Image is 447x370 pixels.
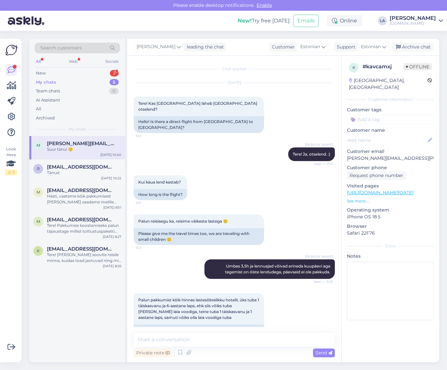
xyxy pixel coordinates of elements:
span: Estonian [361,43,381,50]
span: 9:17 [136,200,160,205]
div: Tere! Pakkumise koostamiseks palun täpsustage millist toitlustuspaketti soovite ja mis võiks olla... [47,223,121,234]
div: 5 [110,79,119,86]
span: My chats [68,126,86,132]
input: Add name [347,137,426,144]
div: [DATE] 10:40 [100,152,121,157]
span: Tere! Ja, otselend. :) [293,152,330,157]
span: kaialiisroostalu89@gmail.com [47,246,115,252]
p: Safari 22F76 [347,230,434,237]
span: [PERSON_NAME] [305,254,333,259]
span: r [37,166,40,171]
span: monika@samet.ee [47,141,115,146]
div: AI Assistant [36,97,60,103]
span: Estonian [300,43,320,50]
p: Notes [347,253,434,260]
span: m [37,190,40,195]
div: Online [327,15,362,27]
div: Archive chat [392,43,433,51]
div: Please give me the travel times too, we are traveling with small children 🙂 [134,228,264,245]
div: [GEOGRAPHIC_DATA], [GEOGRAPHIC_DATA] [349,77,427,91]
div: Socials [104,57,120,66]
a: [PERSON_NAME][DOMAIN_NAME] [390,16,443,26]
div: Private note [134,349,172,357]
span: Seen ✓ 9:28 [308,279,333,284]
div: Suur tänu! 🙂 [47,146,121,152]
span: 9:13 [136,133,160,138]
div: [DATE] [134,80,335,86]
div: [DOMAIN_NAME] [390,21,436,26]
div: 2 / 3 [5,170,17,175]
div: Team chats [36,88,60,94]
div: How long is the flight? [134,189,187,200]
p: Operating system [347,207,434,213]
span: maili@raama.ee [47,187,115,193]
span: Palun pakkumist kõik hinnas lastesõbralikku hotelli, üks tuba 1 täiskasvanu ja 6-aastane laps, eh... [138,297,260,320]
p: See more ... [347,198,434,204]
p: iPhone OS 18.5 [347,213,434,220]
div: Chat started [134,66,335,72]
span: Tere! Kas [GEOGRAPHIC_DATA] läheb [GEOGRAPHIC_DATA] otselend? [138,101,258,112]
p: Browser [347,223,434,230]
div: [DATE] 8:26 [103,264,121,268]
div: [PERSON_NAME] [390,16,436,21]
div: Try free [DATE]: [238,17,291,25]
div: Customer [269,44,295,50]
div: Please provide an offer for an all-inclusive child-friendly hotel, one room for 1 adult and a [DE... [134,324,264,359]
span: Enable [255,2,274,8]
div: My chats [36,79,56,86]
span: maili@raama.ee [47,217,115,223]
div: Look Here [5,146,17,175]
div: Tänud [47,170,121,176]
p: Customer tags [347,106,434,113]
span: Kui kaua lend kestab? [138,180,181,185]
span: raudseppkerli@gmail.com [47,164,115,170]
p: Visited pages [347,183,434,189]
span: Seen ✓ 9:14 [308,161,333,166]
div: All [35,57,42,66]
input: Add a tag [347,115,434,124]
img: Askly Logo [5,44,18,56]
div: leading the chat [184,44,224,50]
div: All [36,106,41,112]
div: Tere! [PERSON_NAME] soovite reisile minna, kuidas toad jaotuvad ning mis on maksimaalne eelarve r... [47,252,121,264]
div: [DATE] 10:22 [101,176,121,181]
p: Customer email [347,148,434,155]
div: Archived [36,115,55,121]
div: Customer information [347,97,434,103]
span: 9:21 [136,245,160,250]
div: LA [378,16,387,25]
span: m [37,219,40,224]
p: Customer phone [347,164,434,171]
a: [URL][DOMAIN_NAME][DATE] [347,190,413,196]
p: Customer name [347,127,434,134]
span: [PERSON_NAME] [305,142,333,147]
span: Send [316,350,332,356]
div: Web [67,57,79,66]
div: Support [334,44,355,50]
b: New! [238,18,252,24]
div: 0 [109,88,119,94]
span: k [352,65,355,70]
span: [PERSON_NAME] [137,43,175,50]
div: Extra [347,243,434,249]
span: k [37,248,40,253]
span: m [37,143,40,148]
span: Umbes 3,5h ja lennuajad võivad erineda kuupäevi aga tegemist on öiste lendudega, päevseid ei ole ... [225,264,331,274]
div: New [36,70,46,76]
div: 2 [110,70,119,76]
p: [PERSON_NAME][EMAIL_ADDRESS][PERSON_NAME][DOMAIN_NAME] [347,155,434,162]
div: # kavcamxj [363,63,403,71]
span: Palun reisiaegu ka, reisime väikeste lastega 🙂 [138,219,228,224]
div: [DATE] 8:51 [103,205,121,210]
div: Request phone number [347,171,406,180]
button: Emails [293,15,319,27]
span: Offline [403,63,432,70]
span: Search customers [40,45,82,51]
div: Hello! Is there a direct flight from [GEOGRAPHIC_DATA] to [GEOGRAPHIC_DATA]? [134,116,264,133]
div: [DATE] 8:27 [103,234,121,239]
div: Hästi, vaatame kõik pakkumised [PERSON_NAME] saadame meilile tänase päeva jooksul. :) [47,193,121,205]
